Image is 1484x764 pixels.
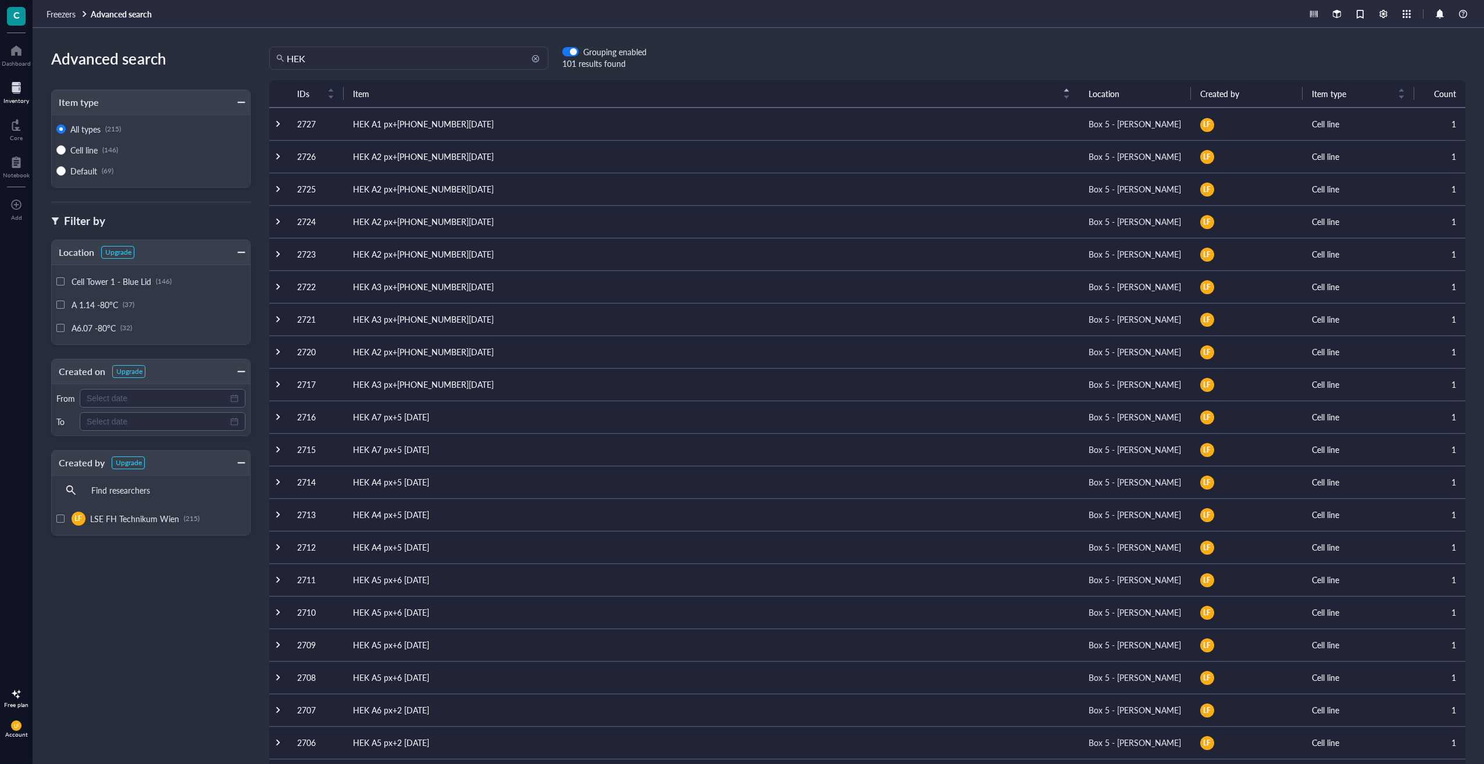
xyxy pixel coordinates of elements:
[288,629,344,661] td: 2709
[1089,183,1181,195] div: Box 5 - [PERSON_NAME]
[1089,150,1181,163] div: Box 5 - [PERSON_NAME]
[288,498,344,531] td: 2713
[184,514,199,523] div: (215)
[1089,671,1181,684] div: Box 5 - [PERSON_NAME]
[288,368,344,401] td: 2717
[13,8,20,22] span: C
[91,9,154,19] a: Advanced search
[1089,704,1181,716] div: Box 5 - [PERSON_NAME]
[344,466,1079,498] td: HEK A4 px+5 [DATE]
[1203,184,1211,195] span: LF
[70,123,101,135] span: All types
[116,458,142,467] div: Upgrade
[344,629,1079,661] td: HEK A5 px+6 [DATE]
[1089,638,1181,651] div: Box 5 - [PERSON_NAME]
[47,9,88,19] a: Freezers
[1303,238,1414,270] td: Cell line
[105,248,131,257] div: Upgrade
[70,144,98,156] span: Cell line
[344,433,1079,466] td: HEK A7 px+5 [DATE]
[1191,80,1303,108] th: Created by
[5,731,28,738] div: Account
[70,165,97,177] span: Default
[1089,378,1181,391] div: Box 5 - [PERSON_NAME]
[1089,410,1181,423] div: Box 5 - [PERSON_NAME]
[562,57,647,70] div: 101 results found
[72,276,151,287] span: Cell Tower 1 - Blue Lid
[1303,140,1414,173] td: Cell line
[288,694,344,726] td: 2707
[344,303,1079,335] td: HEK A3 px+[PHONE_NUMBER][DATE]
[288,140,344,173] td: 2726
[1303,80,1414,108] th: Item type
[344,335,1079,368] td: HEK A2 px+[PHONE_NUMBER][DATE]
[1303,205,1414,238] td: Cell line
[1203,542,1211,553] span: LF
[288,563,344,596] td: 2711
[3,172,30,178] div: Notebook
[344,80,1079,108] th: Item
[344,270,1079,303] td: HEK A3 px+[PHONE_NUMBER][DATE]
[1203,119,1211,130] span: LF
[288,80,344,108] th: IDs
[1414,108,1465,140] td: 1
[1414,401,1465,433] td: 1
[1089,541,1181,554] div: Box 5 - [PERSON_NAME]
[288,238,344,270] td: 2723
[1303,596,1414,629] td: Cell line
[1414,270,1465,303] td: 1
[1414,205,1465,238] td: 1
[11,214,22,221] div: Add
[13,723,19,729] span: LF
[344,694,1079,726] td: HEK A6 px+2 [DATE]
[1203,738,1211,748] span: LF
[123,300,134,309] div: (37)
[116,367,142,376] div: Upgrade
[1303,335,1414,368] td: Cell line
[1203,673,1211,683] span: LF
[1203,575,1211,586] span: LF
[344,596,1079,629] td: HEK A5 px+6 [DATE]
[288,270,344,303] td: 2722
[90,513,179,524] span: LSE FH Technikum Wien
[1089,573,1181,586] div: Box 5 - [PERSON_NAME]
[1414,466,1465,498] td: 1
[1303,401,1414,433] td: Cell line
[1414,303,1465,335] td: 1
[344,563,1079,596] td: HEK A5 px+6 [DATE]
[1414,173,1465,205] td: 1
[1089,117,1181,130] div: Box 5 - [PERSON_NAME]
[288,173,344,205] td: 2725
[1303,498,1414,531] td: Cell line
[1414,238,1465,270] td: 1
[156,277,172,286] div: (146)
[72,299,118,310] span: A 1.14 -80°C
[288,596,344,629] td: 2710
[1089,345,1181,358] div: Box 5 - [PERSON_NAME]
[1203,315,1211,325] span: LF
[1203,510,1211,520] span: LF
[10,116,23,141] a: Core
[1079,80,1191,108] th: Location
[1203,445,1211,455] span: LF
[1089,736,1181,749] div: Box 5 - [PERSON_NAME]
[1203,705,1211,716] span: LF
[1414,80,1465,108] th: Count
[1203,477,1211,488] span: LF
[288,466,344,498] td: 2714
[288,401,344,433] td: 2716
[344,726,1079,759] td: HEK A5 px+2 [DATE]
[1414,368,1465,401] td: 1
[344,108,1079,140] td: HEK A1 px+[PHONE_NUMBER][DATE]
[1303,726,1414,759] td: Cell line
[1303,173,1414,205] td: Cell line
[1303,466,1414,498] td: Cell line
[1414,563,1465,596] td: 1
[105,124,121,134] div: (215)
[288,726,344,759] td: 2706
[344,205,1079,238] td: HEK A2 px+[PHONE_NUMBER][DATE]
[52,363,105,380] div: Created on
[72,322,116,334] span: A6.07 -80°C
[1303,433,1414,466] td: Cell line
[2,41,31,67] a: Dashboard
